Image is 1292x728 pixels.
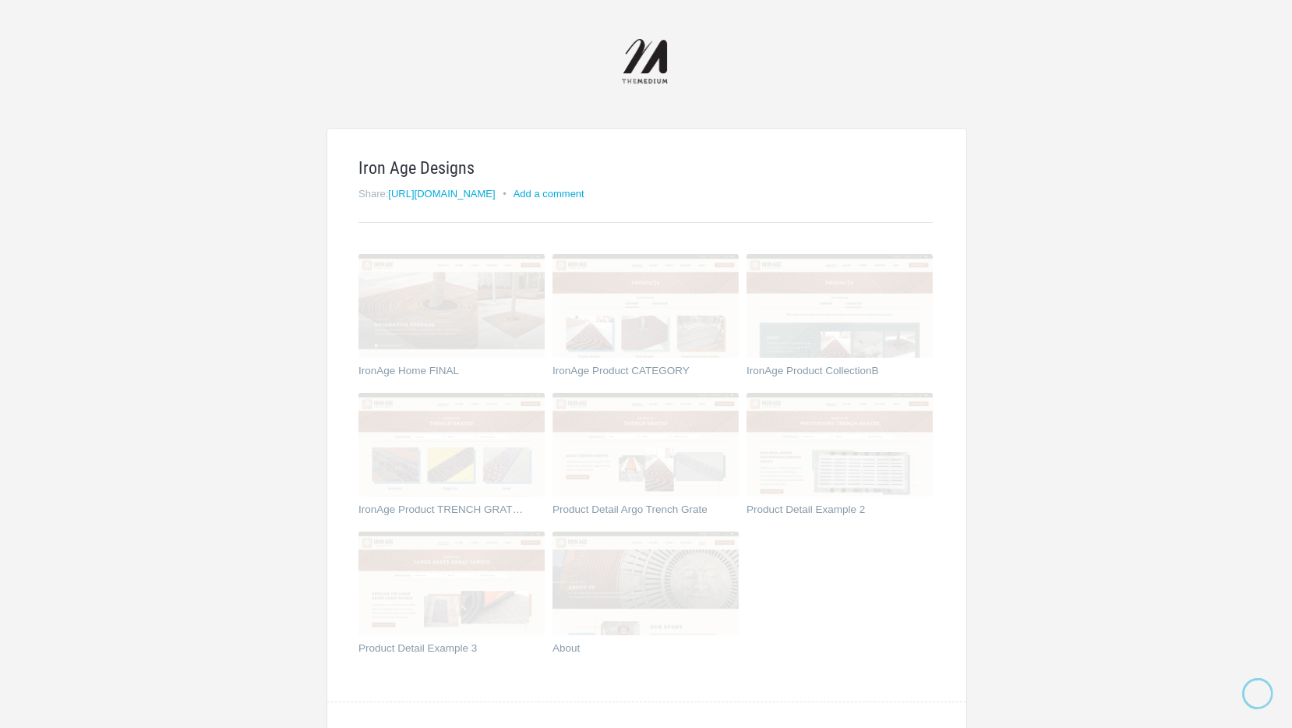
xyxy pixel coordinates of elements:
a: IronAge Home FINAL [358,366,526,381]
a: Product Detail Argo Trench Grate [552,504,720,520]
a: About [552,643,720,659]
img: themediumnet_kxeth4_thumb.jpg [552,393,739,497]
h1: Iron Age Designs [358,160,933,177]
img: themediumnet_ezqicw_thumb.jpg [747,254,933,359]
a: IronAge Product TRENCH GRATES [358,504,526,520]
h2: Share: [358,189,933,199]
a: Product Detail Example 3 [358,643,526,659]
img: themediumnet_sd1yru_v2_thumb.jpg [358,393,545,497]
a: Add a comment [514,188,584,200]
a: [URL][DOMAIN_NAME] [388,188,495,200]
small: • [503,188,507,200]
img: themediumnet_q3ys6y_thumb.jpg [552,254,739,359]
a: IronAge Product CATEGORY [552,366,720,381]
a: Product Detail Example 2 [747,504,914,520]
a: IronAge Product CollectionB [747,366,914,381]
img: themediumnet_rgmjew_thumb.jpg [358,254,545,359]
img: themediumnet_ib0644_thumb.jpg [552,532,739,636]
img: themediumnet-logo_20140702131735.png [622,39,671,86]
img: themediumnet_dplkcg_thumb.jpg [358,532,545,636]
img: themediumnet_ppfytl_thumb.jpg [747,393,933,497]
